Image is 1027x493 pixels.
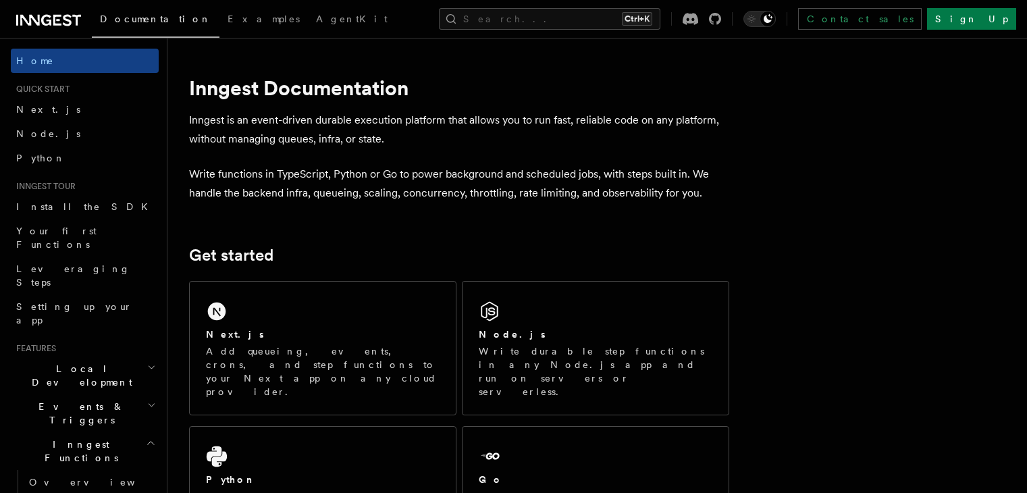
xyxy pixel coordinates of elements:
[11,97,159,122] a: Next.js
[11,122,159,146] a: Node.js
[11,438,146,465] span: Inngest Functions
[462,281,729,415] a: Node.jsWrite durable step functions in any Node.js app and run on servers or serverless.
[11,194,159,219] a: Install the SDK
[308,4,396,36] a: AgentKit
[11,257,159,294] a: Leveraging Steps
[479,328,546,341] h2: Node.js
[189,76,729,100] h1: Inngest Documentation
[100,14,211,24] span: Documentation
[189,165,729,203] p: Write functions in TypeScript, Python or Go to power background and scheduled jobs, with steps bu...
[798,8,922,30] a: Contact sales
[11,146,159,170] a: Python
[228,14,300,24] span: Examples
[11,49,159,73] a: Home
[11,432,159,470] button: Inngest Functions
[11,84,70,95] span: Quick start
[927,8,1016,30] a: Sign Up
[439,8,660,30] button: Search...Ctrl+K
[11,357,159,394] button: Local Development
[16,201,156,212] span: Install the SDK
[11,394,159,432] button: Events & Triggers
[219,4,308,36] a: Examples
[743,11,776,27] button: Toggle dark mode
[189,246,273,265] a: Get started
[189,111,729,149] p: Inngest is an event-driven durable execution platform that allows you to run fast, reliable code ...
[11,362,147,389] span: Local Development
[479,344,712,398] p: Write durable step functions in any Node.js app and run on servers or serverless.
[16,128,80,139] span: Node.js
[92,4,219,38] a: Documentation
[11,343,56,354] span: Features
[206,328,264,341] h2: Next.js
[11,181,76,192] span: Inngest tour
[11,400,147,427] span: Events & Triggers
[206,344,440,398] p: Add queueing, events, crons, and step functions to your Next app on any cloud provider.
[16,226,97,250] span: Your first Functions
[16,153,65,163] span: Python
[16,301,132,326] span: Setting up your app
[16,104,80,115] span: Next.js
[316,14,388,24] span: AgentKit
[622,12,652,26] kbd: Ctrl+K
[16,263,130,288] span: Leveraging Steps
[11,294,159,332] a: Setting up your app
[29,477,168,488] span: Overview
[16,54,54,68] span: Home
[189,281,456,415] a: Next.jsAdd queueing, events, crons, and step functions to your Next app on any cloud provider.
[479,473,503,486] h2: Go
[11,219,159,257] a: Your first Functions
[206,473,256,486] h2: Python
